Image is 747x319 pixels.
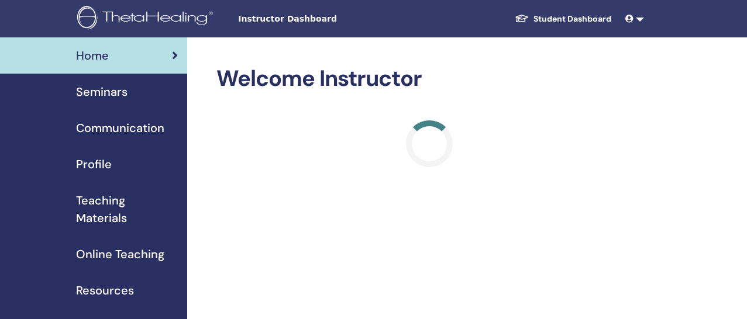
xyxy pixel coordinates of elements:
h2: Welcome Instructor [216,65,642,92]
span: Online Teaching [76,245,164,263]
span: Communication [76,119,164,137]
span: Seminars [76,83,128,100]
img: graduation-cap-white.svg [515,13,529,23]
span: Profile [76,155,112,173]
a: Student Dashboard [505,8,621,30]
span: Instructor Dashboard [238,13,414,25]
img: logo.png [77,6,217,32]
span: Teaching Materials [76,192,178,227]
span: Home [76,47,109,64]
span: Resources [76,282,134,299]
